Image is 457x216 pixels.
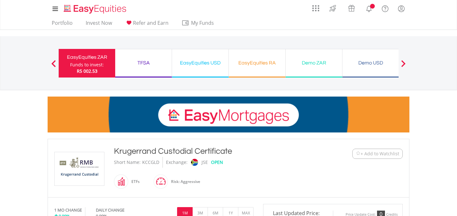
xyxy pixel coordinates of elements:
span: Refer and Earn [133,19,169,26]
img: jse.png [191,159,198,166]
div: OPEN [211,157,223,168]
img: Watchlist [356,151,361,156]
img: EQU.ZA.KCCGLD.png [56,152,103,186]
span: R5 002.53 [77,68,97,74]
div: Krugerrand Custodial Certificate [114,145,313,157]
img: vouchers-v2.svg [346,3,357,13]
div: Demo USD [346,58,395,67]
div: Short Name: [114,157,141,168]
a: FAQ's and Support [377,2,393,14]
div: Funds to invest: [70,62,104,68]
span: Last Updated Price: [268,211,328,216]
span: My Funds [182,19,223,27]
button: Next [397,63,410,70]
img: grid-menu-icon.svg [312,5,319,12]
img: EasyMortage Promotion Banner [48,97,409,132]
span: + Add to Watchlist [361,151,399,157]
img: EasyEquities_Logo.png [63,4,129,14]
a: My Profile [393,2,409,16]
div: DAILY CHANGE [96,207,146,213]
div: KCCGLD [142,157,159,168]
a: Home page [61,2,129,14]
div: EasyEquities ZAR [63,53,111,62]
div: 1 MO CHANGE [54,207,82,213]
div: Risk: Aggressive [168,174,200,189]
div: ETFs [128,174,140,189]
div: Exchange: [166,157,188,168]
a: Refer and Earn [123,20,171,30]
button: Previous [47,63,60,70]
div: EasyEquities USD [176,58,225,67]
img: thrive-v2.svg [328,3,338,13]
div: JSE [202,157,208,168]
a: Vouchers [342,2,361,13]
div: EasyEquities RA [233,58,281,67]
a: Invest Now [83,20,115,30]
div: Demo ZAR [289,58,338,67]
a: Notifications [361,2,377,14]
div: TFSA [119,58,168,67]
button: Watchlist + Add to Watchlist [352,149,403,159]
a: Portfolio [49,20,75,30]
a: AppsGrid [308,2,323,12]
